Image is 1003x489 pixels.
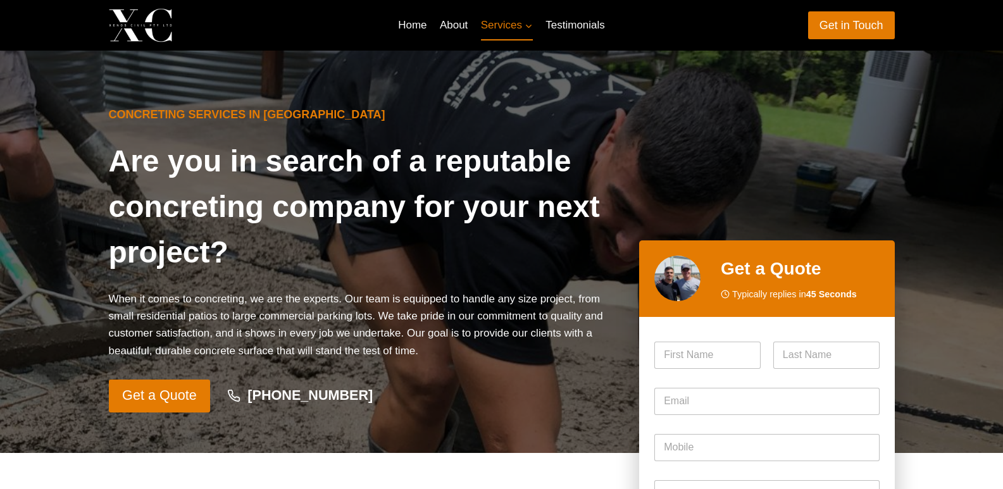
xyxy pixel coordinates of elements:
[247,387,373,403] strong: [PHONE_NUMBER]
[808,11,895,39] a: Get in Touch
[109,139,620,275] h1: Are you in search of a reputable concreting company for your next project?
[109,8,172,42] img: Xenos Civil
[392,10,611,40] nav: Primary Navigation
[109,8,271,42] a: Xenos Civil
[109,290,620,359] p: When it comes to concreting, we are the experts. Our team is equipped to handle any size project,...
[654,388,879,415] input: Email
[481,16,533,34] span: Services
[109,380,211,412] a: Get a Quote
[122,385,197,407] span: Get a Quote
[539,10,611,40] a: Testimonials
[433,10,475,40] a: About
[109,106,620,123] h6: Concreting Services in [GEOGRAPHIC_DATA]
[475,10,540,40] a: Services
[806,289,857,299] strong: 45 Seconds
[732,287,857,302] span: Typically replies in
[654,342,761,369] input: First Name
[721,256,880,282] h2: Get a Quote
[215,381,385,411] a: [PHONE_NUMBER]
[654,434,879,461] input: Mobile
[773,342,880,369] input: Last Name
[183,15,271,35] p: Xenos Civil
[392,10,433,40] a: Home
